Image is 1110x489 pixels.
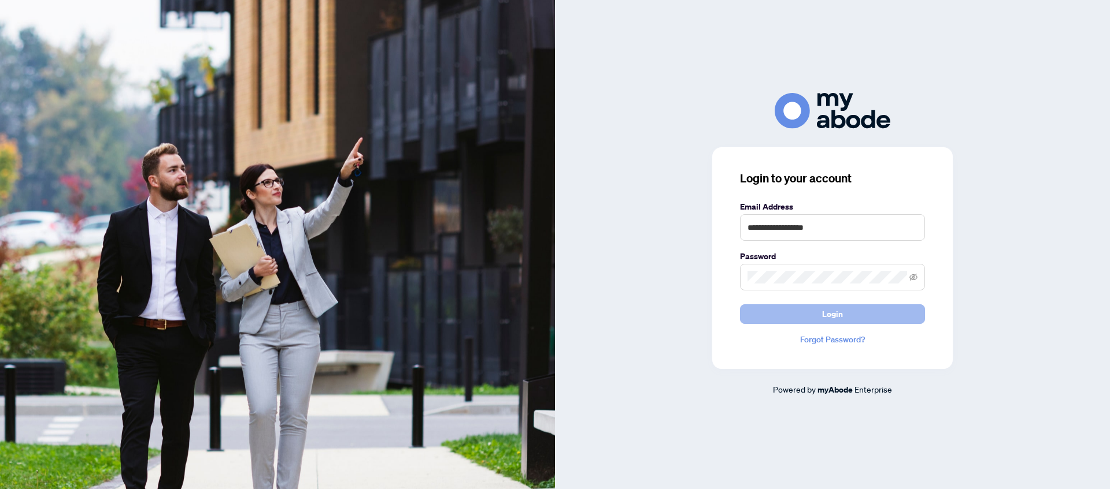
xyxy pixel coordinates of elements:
[740,333,925,346] a: Forgot Password?
[740,170,925,186] h3: Login to your account
[822,305,843,323] span: Login
[740,304,925,324] button: Login
[775,93,890,128] img: ma-logo
[909,273,917,281] span: eye-invisible
[740,200,925,213] label: Email Address
[817,383,853,396] a: myAbode
[773,384,816,394] span: Powered by
[740,250,925,263] label: Password
[854,384,892,394] span: Enterprise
